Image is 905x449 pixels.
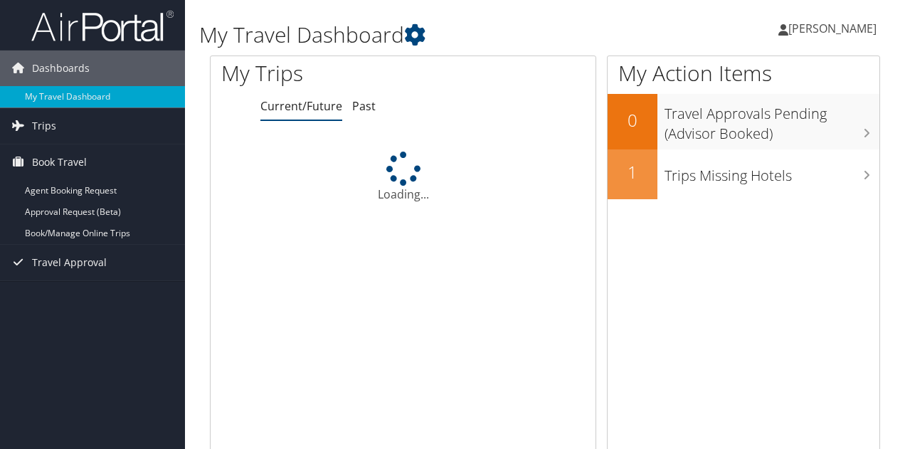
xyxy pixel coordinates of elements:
[608,108,657,132] h2: 0
[32,108,56,144] span: Trips
[32,51,90,86] span: Dashboards
[665,159,879,186] h3: Trips Missing Hotels
[608,58,879,88] h1: My Action Items
[199,20,660,50] h1: My Travel Dashboard
[608,149,879,199] a: 1Trips Missing Hotels
[211,152,596,203] div: Loading...
[608,94,879,149] a: 0Travel Approvals Pending (Advisor Booked)
[608,160,657,184] h2: 1
[352,98,376,114] a: Past
[260,98,342,114] a: Current/Future
[221,58,425,88] h1: My Trips
[665,97,879,144] h3: Travel Approvals Pending (Advisor Booked)
[788,21,877,36] span: [PERSON_NAME]
[32,245,107,280] span: Travel Approval
[778,7,891,50] a: [PERSON_NAME]
[31,9,174,43] img: airportal-logo.png
[32,144,87,180] span: Book Travel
